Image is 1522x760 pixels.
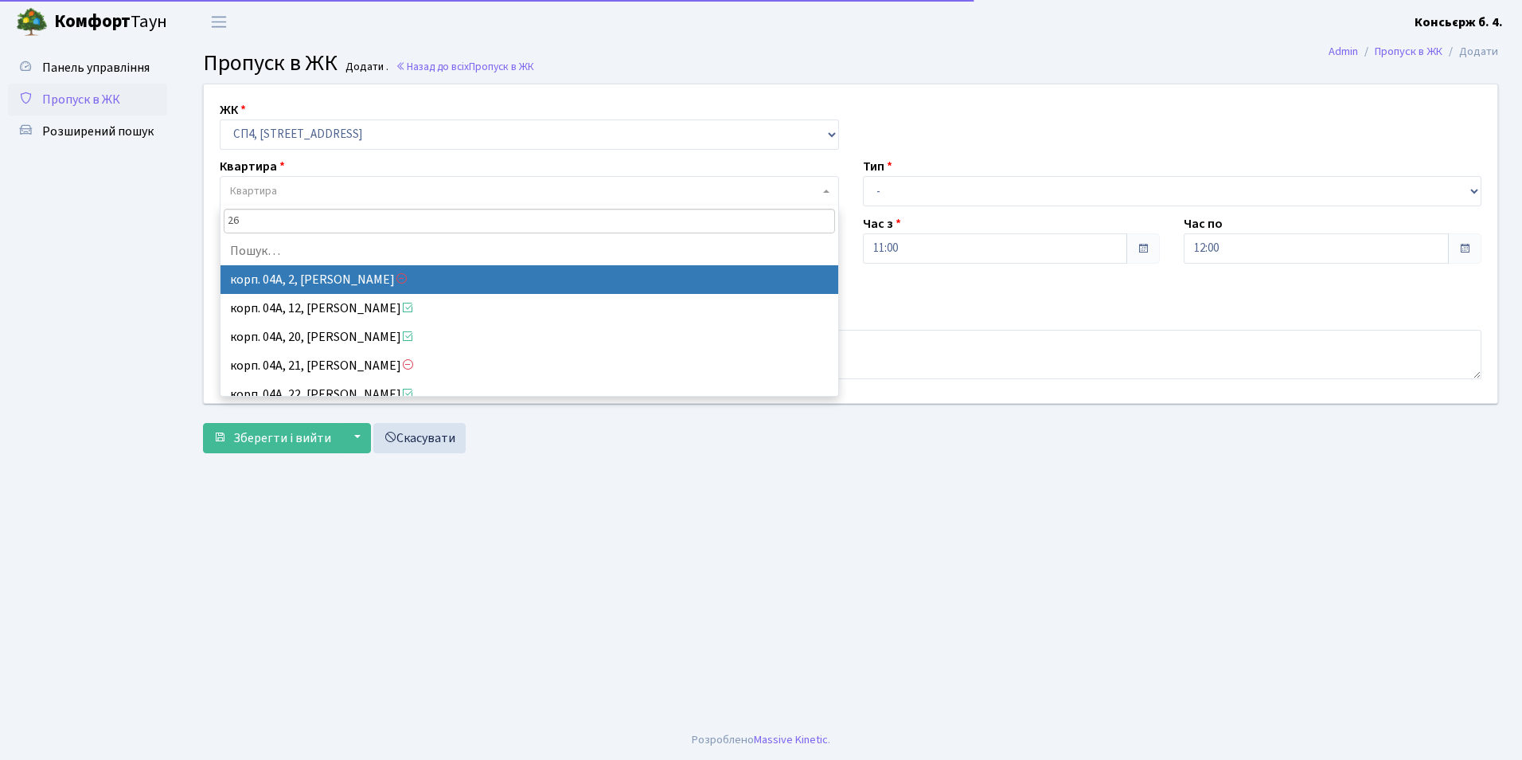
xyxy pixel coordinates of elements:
a: Massive Kinetic [754,731,828,748]
li: корп. 04А, 20, [PERSON_NAME] [220,323,838,351]
span: Таун [54,9,167,36]
li: Пошук… [220,237,838,265]
div: Розроблено . [692,731,830,749]
li: корп. 04А, 22, [PERSON_NAME] [220,380,838,409]
a: Назад до всіхПропуск в ЖК [396,59,534,74]
label: Час по [1184,214,1223,233]
button: Переключити навігацію [199,9,239,35]
label: ЖК [220,100,246,119]
span: Пропуск в ЖК [42,91,120,108]
span: Пропуск в ЖК [203,47,338,79]
label: Тип [863,157,892,176]
a: Пропуск в ЖК [1375,43,1442,60]
span: Зберегти і вийти [233,429,331,447]
a: Пропуск в ЖК [8,84,167,116]
img: logo.png [16,6,48,38]
b: Комфорт [54,9,131,34]
a: Розширений пошук [8,116,167,147]
label: Квартира [220,157,285,176]
button: Зберегти і вийти [203,423,341,453]
span: Пропуск в ЖК [469,59,534,74]
a: Панель управління [8,52,167,84]
small: Додати . [342,61,388,74]
span: Квартира [230,183,277,199]
li: корп. 04А, 21, [PERSON_NAME] [220,351,838,380]
li: корп. 04А, 2, [PERSON_NAME] [220,265,838,294]
span: Панель управління [42,59,150,76]
li: Додати [1442,43,1498,61]
a: Консьєрж б. 4. [1415,13,1503,32]
nav: breadcrumb [1305,35,1522,69]
a: Admin [1329,43,1358,60]
a: Скасувати [373,423,466,453]
b: Консьєрж б. 4. [1415,14,1503,31]
li: корп. 04А, 12, [PERSON_NAME] [220,294,838,323]
span: Розширений пошук [42,123,154,140]
label: Час з [863,214,901,233]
